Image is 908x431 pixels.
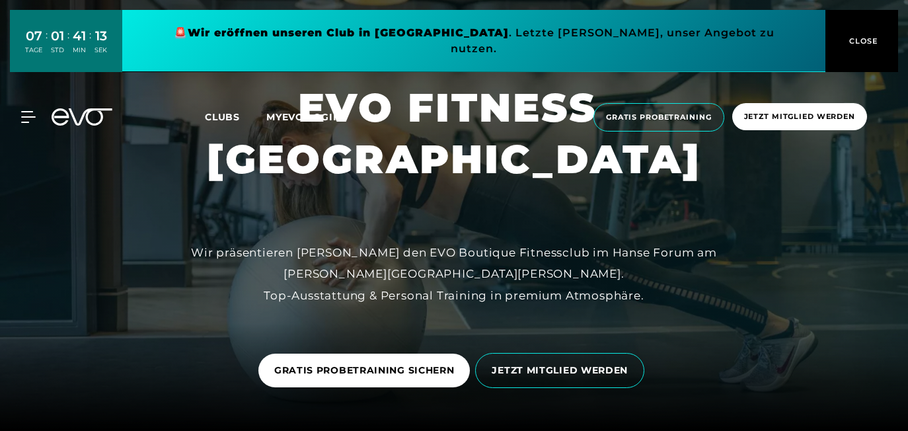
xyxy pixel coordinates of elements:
span: Clubs [205,111,240,123]
a: MYEVO LOGIN [266,111,341,123]
a: GRATIS PROBETRAINING SICHERN [258,344,476,397]
span: Jetzt Mitglied werden [744,111,855,122]
span: JETZT MITGLIED WERDEN [492,364,628,377]
div: MIN [73,46,86,55]
span: en [367,111,382,123]
div: 41 [73,26,86,46]
div: SEK [95,46,107,55]
a: Gratis Probetraining [589,103,728,132]
a: Jetzt Mitglied werden [728,103,871,132]
a: en [367,110,398,125]
div: 01 [51,26,64,46]
div: STD [51,46,64,55]
div: 13 [95,26,107,46]
button: CLOSE [825,10,898,72]
div: : [67,28,69,63]
div: : [46,28,48,63]
a: JETZT MITGLIED WERDEN [475,343,650,398]
a: Clubs [205,110,266,123]
span: Gratis Probetraining [606,112,712,123]
span: GRATIS PROBETRAINING SICHERN [274,364,455,377]
div: : [89,28,91,63]
div: 07 [25,26,42,46]
span: CLOSE [846,35,878,47]
div: TAGE [25,46,42,55]
div: Wir präsentieren [PERSON_NAME] den EVO Boutique Fitnessclub im Hanse Forum am [PERSON_NAME][GEOGR... [157,242,751,306]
